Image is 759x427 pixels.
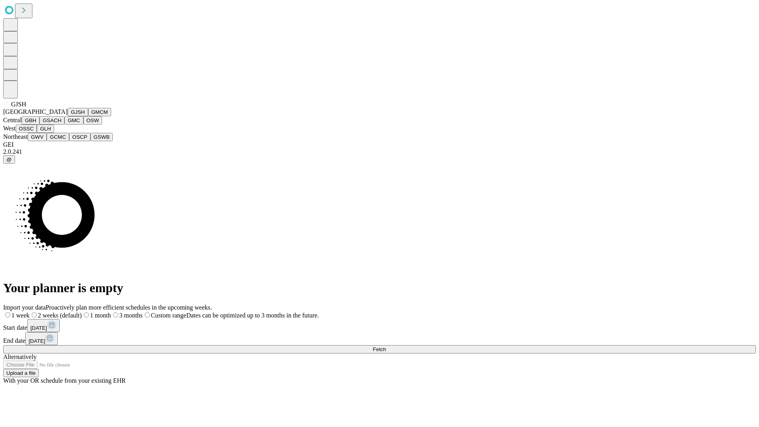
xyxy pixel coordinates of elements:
button: GSWB [91,133,113,141]
span: 1 month [90,312,111,319]
span: Import your data [3,304,46,311]
span: Proactively plan more efficient schedules in the upcoming weeks. [46,304,212,311]
input: 1 month [84,312,89,317]
input: Custom rangeDates can be optimized up to 3 months in the future. [145,312,150,317]
span: [GEOGRAPHIC_DATA] [3,108,68,115]
button: GLH [37,125,54,133]
button: OSW [83,116,102,125]
span: Alternatively [3,353,36,360]
span: 2 weeks (default) [38,312,82,319]
input: 3 months [113,312,118,317]
div: 2.0.241 [3,148,756,155]
div: End date [3,332,756,345]
input: 2 weeks (default) [32,312,37,317]
button: [DATE] [27,319,60,332]
span: Custom range [151,312,186,319]
button: GBH [22,116,40,125]
button: GMC [64,116,83,125]
span: @ [6,157,12,162]
button: Upload a file [3,369,39,377]
span: 1 week [11,312,30,319]
span: With your OR schedule from your existing EHR [3,377,126,384]
button: [DATE] [25,332,58,345]
input: 1 week [5,312,10,317]
span: Northeast [3,133,28,140]
h1: Your planner is empty [3,281,756,295]
span: Dates can be optimized up to 3 months in the future. [186,312,319,319]
button: GCMC [47,133,69,141]
span: West [3,125,16,132]
button: OSSC [16,125,37,133]
button: GWV [28,133,47,141]
span: [DATE] [28,338,45,344]
span: 3 months [119,312,143,319]
span: Fetch [373,346,386,352]
button: OSCP [69,133,91,141]
span: GJSH [11,101,26,108]
span: [DATE] [30,325,47,331]
div: Start date [3,319,756,332]
div: GEI [3,141,756,148]
button: GSACH [40,116,64,125]
button: GJSH [68,108,88,116]
button: GMCM [88,108,111,116]
button: @ [3,155,15,164]
button: Fetch [3,345,756,353]
span: Central [3,117,22,123]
